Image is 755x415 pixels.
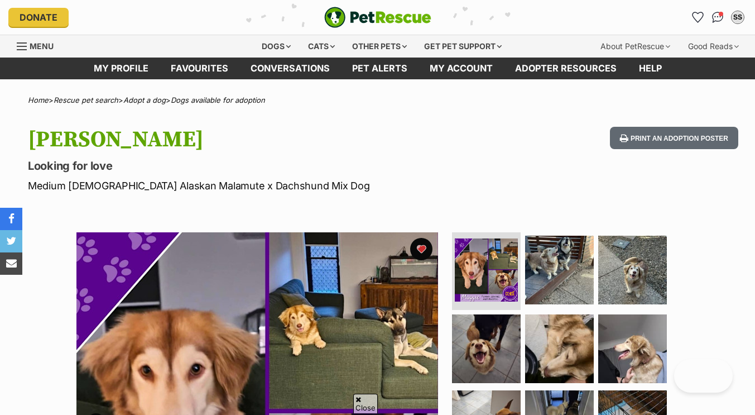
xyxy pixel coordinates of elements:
p: Medium [DEMOGRAPHIC_DATA] Alaskan Malamute x Dachshund Mix Dog [28,178,461,193]
a: Donate [8,8,69,27]
img: Photo of Maggie [598,314,667,383]
p: Looking for love [28,158,461,174]
span: Close [353,394,378,413]
div: Dogs [254,35,299,58]
div: SS [732,12,743,23]
img: chat-41dd97257d64d25036548639549fe6c8038ab92f7586957e7f3b1b290dea8141.svg [712,12,724,23]
a: Rescue pet search [54,96,118,104]
div: About PetRescue [593,35,678,58]
button: favourite [410,238,432,260]
img: Photo of Maggie [455,238,518,302]
img: logo-e224e6f780fb5917bec1dbf3a21bbac754714ae5b6737aabdf751b685950b380.svg [324,7,431,28]
img: Photo of Maggie [452,314,521,383]
a: My profile [83,58,160,79]
div: Get pet support [416,35,509,58]
a: PetRescue [324,7,431,28]
a: Home [28,96,49,104]
a: Adopt a dog [123,96,166,104]
img: Photo of Maggie [525,236,594,304]
a: Favourites [689,8,706,26]
a: Conversations [709,8,727,26]
span: Menu [30,41,54,51]
a: Favourites [160,58,239,79]
h1: [PERSON_NAME] [28,127,461,152]
a: conversations [239,58,341,79]
a: Menu [17,35,61,55]
a: Help [628,58,673,79]
img: Photo of Maggie [525,314,594,383]
button: Print an adoption poster [610,127,738,150]
a: Pet alerts [341,58,419,79]
iframe: Help Scout Beacon - Open [674,359,733,393]
a: My account [419,58,504,79]
div: Good Reads [680,35,747,58]
a: Adopter resources [504,58,628,79]
a: Dogs available for adoption [171,96,265,104]
img: Photo of Maggie [598,236,667,304]
div: Other pets [344,35,415,58]
div: Cats [300,35,343,58]
button: My account [729,8,747,26]
ul: Account quick links [689,8,747,26]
